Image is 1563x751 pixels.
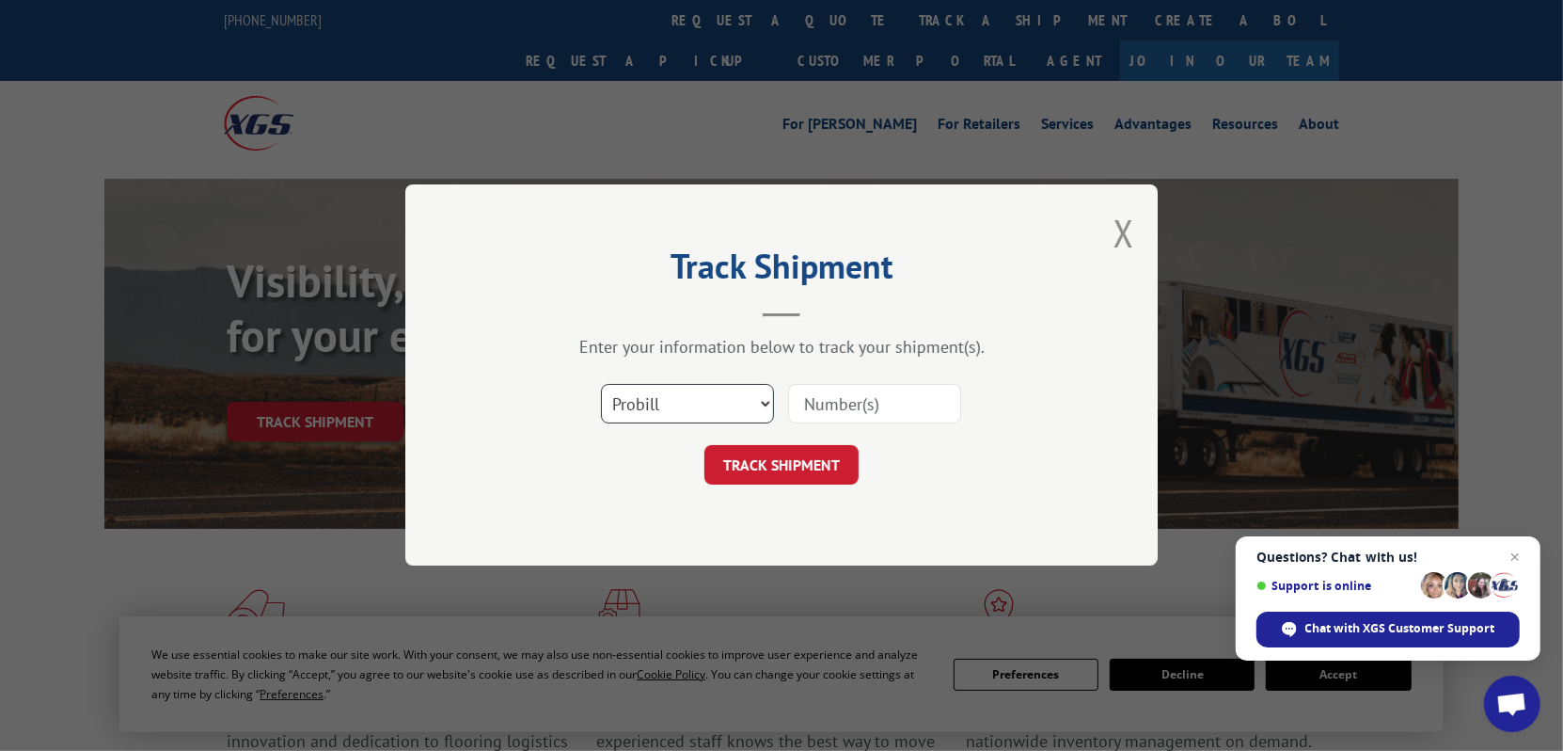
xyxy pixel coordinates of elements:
[1484,676,1540,732] div: Open chat
[1113,208,1134,258] button: Close modal
[1256,579,1414,593] span: Support is online
[1256,612,1520,647] div: Chat with XGS Customer Support
[704,446,859,486] button: TRACK SHIPMENT
[1256,550,1520,565] span: Questions? Chat with us!
[1504,546,1526,568] span: Close chat
[788,385,961,424] input: Number(s)
[1305,620,1495,637] span: Chat with XGS Customer Support
[499,253,1064,289] h2: Track Shipment
[499,337,1064,359] div: Enter your information below to track your shipment(s).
